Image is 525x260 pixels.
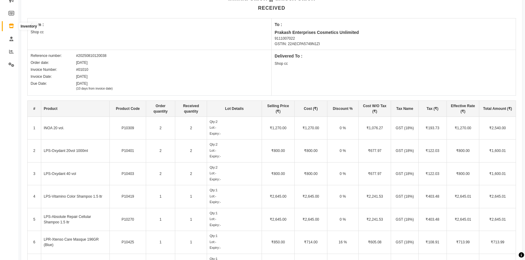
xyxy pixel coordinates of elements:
[209,171,215,175] span: Lot:
[209,171,259,176] div: -
[28,208,41,231] td: 5
[209,240,215,244] span: Lot:
[294,185,327,208] td: ₹2,645.00
[209,119,259,124] div: 2
[146,162,175,185] td: 2
[479,140,516,163] td: ₹1,600.01
[146,231,175,254] td: 1
[209,194,215,198] span: Lot:
[391,117,418,140] td: GST (18%)
[209,165,259,170] div: 2
[294,162,327,185] td: ₹800.00
[262,162,294,185] td: ₹800.00
[358,231,391,254] td: ₹605.08
[28,140,41,163] td: 2
[209,211,216,215] span: Qty:
[209,125,259,130] div: -
[479,231,516,254] td: ₹713.99
[76,60,88,65] div: [DATE]
[146,117,175,140] td: 2
[446,231,479,254] td: ₹713.99
[41,140,110,163] td: LPS-Oxydant 20vol 1000ml
[275,29,513,36] div: Prakash Enterprises Cosmetics Unlimited
[209,154,259,159] div: -
[391,100,418,117] th: Tax Name
[207,100,262,117] th: Lot Details
[262,231,294,254] td: ₹850.00
[31,81,76,91] div: Due Date:
[76,67,88,72] div: #01010
[209,143,216,146] span: Qty:
[391,208,418,231] td: GST (18%)
[479,117,516,140] td: ₹2,540.00
[446,100,479,117] th: Effective Rate (₹)
[41,231,110,254] td: LPR-Xtenso Care Masque 196GR (Blue)
[109,117,146,140] td: P10309
[391,231,418,254] td: GST (18%)
[109,140,146,163] td: P10401
[391,185,418,208] td: GST (18%)
[31,53,76,58] div: Reference number:
[209,199,259,205] div: -
[446,208,479,231] td: ₹2,645.01
[209,166,216,169] span: Qty:
[76,74,88,79] div: [DATE]
[41,185,110,208] td: LPS-Vitamino Color Shampoo 1.5 ltr
[446,140,479,163] td: ₹800.00
[391,162,418,185] td: GST (18%)
[175,185,207,208] td: 1
[418,185,446,208] td: ₹403.48
[175,208,207,231] td: 1
[19,23,38,30] div: Inventory
[109,185,146,208] td: P10419
[209,234,216,238] span: Qty:
[327,140,358,163] td: 0 %
[209,200,220,204] span: Expiry:
[262,208,294,231] td: ₹2,645.00
[275,41,513,47] div: GSTIN: 22AECPA5749N1ZI
[146,185,175,208] td: 1
[209,188,216,192] span: Qty:
[275,21,513,28] div: To :
[31,67,76,72] div: Invoice Number:
[209,233,259,239] div: 1
[262,140,294,163] td: ₹800.00
[294,117,327,140] td: ₹1,270.00
[275,61,513,66] div: Shop cc
[31,29,268,35] div: Shop cc
[146,100,175,117] th: Order quantity
[209,239,259,245] div: -
[418,231,446,254] td: ₹108.91
[209,222,259,228] div: -
[327,100,358,117] th: Discount %
[209,120,216,123] span: Qty:
[418,117,446,140] td: ₹193.73
[209,148,259,153] div: -
[41,117,110,140] td: INOA 20 vol.
[209,149,215,152] span: Lot:
[327,117,358,140] td: 0 %
[446,162,479,185] td: ₹800.00
[76,81,113,91] div: [DATE]
[41,208,110,231] td: LPS-Absolute Repair Cellular Shampoo 1.5 ltr
[358,185,391,208] td: ₹2,241.53
[209,223,220,227] span: Expiry:
[391,140,418,163] td: GST (18%)
[358,140,391,163] td: ₹677.97
[479,185,516,208] td: ₹2,645.01
[209,142,259,147] div: 2
[446,117,479,140] td: ₹1,270.00
[327,162,358,185] td: 0 %
[327,185,358,208] td: 0 %
[209,132,220,135] span: Expiry:
[327,231,358,254] td: 16 %
[109,208,146,231] td: P10270
[418,100,446,117] th: Tax (₹)
[294,208,327,231] td: ₹2,645.00
[175,140,207,163] td: 2
[418,140,446,163] td: ₹122.03
[146,140,175,163] td: 2
[209,154,220,158] span: Expiry:
[262,117,294,140] td: ₹1,270.00
[31,21,268,28] div: From :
